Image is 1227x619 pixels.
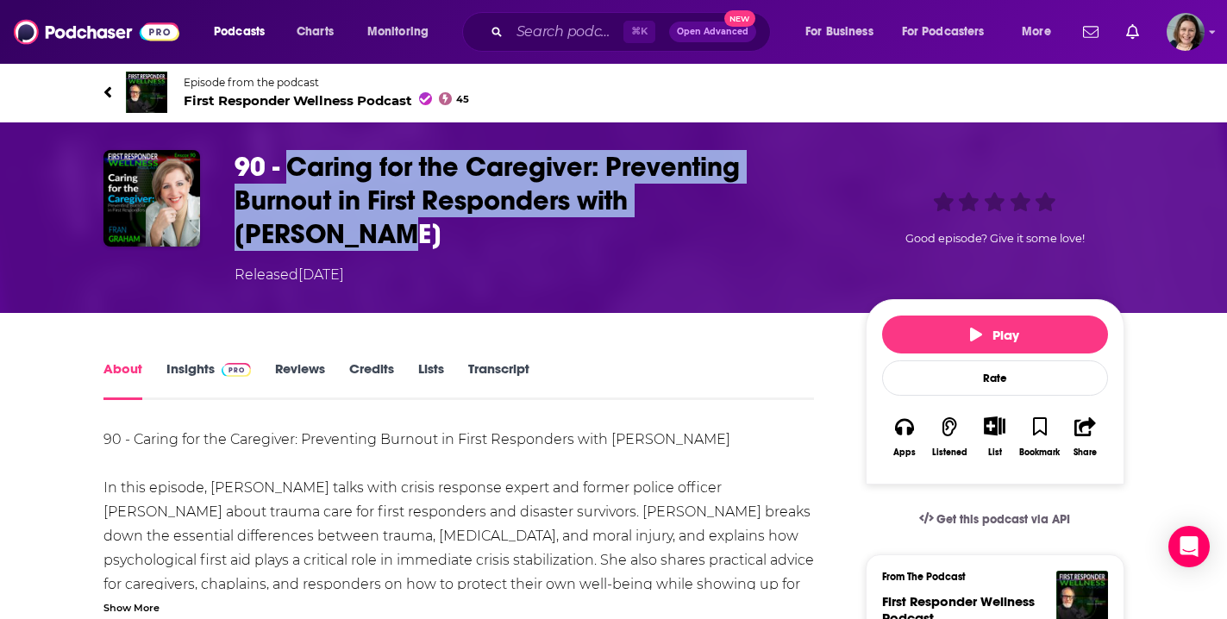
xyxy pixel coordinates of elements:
a: Transcript [468,360,529,400]
div: Search podcasts, credits, & more... [479,12,787,52]
div: List [988,447,1002,458]
img: 90 - Caring for the Caregiver: Preventing Burnout in First Responders with Fran Graham [103,150,200,247]
div: Bookmark [1019,447,1060,458]
img: First Responder Wellness Podcast [126,72,167,113]
span: First Responder Wellness Podcast [184,92,470,109]
h3: From The Podcast [882,571,1094,583]
div: Open Intercom Messenger [1168,526,1210,567]
a: Credits [349,360,394,400]
button: open menu [1010,18,1073,46]
h1: 90 - Caring for the Caregiver: Preventing Burnout in First Responders with Fran Graham [235,150,838,251]
a: About [103,360,142,400]
a: Get this podcast via API [905,498,1085,541]
button: Play [882,316,1108,353]
img: Podchaser Pro [222,363,252,377]
span: Good episode? Give it some love! [905,232,1085,245]
a: InsightsPodchaser Pro [166,360,252,400]
span: Play [970,327,1019,343]
span: For Business [805,20,873,44]
span: Episode from the podcast [184,76,470,89]
span: 45 [456,96,469,103]
span: Podcasts [214,20,265,44]
button: open menu [891,18,1010,46]
img: User Profile [1167,13,1205,51]
span: Get this podcast via API [936,512,1070,527]
a: First Responder Wellness PodcastEpisode from the podcastFirst Responder Wellness Podcast45 [103,72,1124,113]
a: Lists [418,360,444,400]
button: Open AdvancedNew [669,22,756,42]
span: More [1022,20,1051,44]
div: Rate [882,360,1108,396]
span: ⌘ K [623,21,655,43]
div: Share [1074,447,1097,458]
span: Charts [297,20,334,44]
a: Show notifications dropdown [1076,17,1105,47]
span: Monitoring [367,20,429,44]
input: Search podcasts, credits, & more... [510,18,623,46]
button: Share [1062,405,1107,468]
button: open menu [793,18,895,46]
a: Show notifications dropdown [1119,17,1146,47]
span: For Podcasters [902,20,985,44]
a: Charts [285,18,344,46]
button: Show More Button [977,416,1012,435]
button: open menu [202,18,287,46]
div: Released [DATE] [235,265,344,285]
button: Listened [927,405,972,468]
span: Logged in as micglogovac [1167,13,1205,51]
div: Show More ButtonList [972,405,1017,468]
div: Apps [893,447,916,458]
img: Podchaser - Follow, Share and Rate Podcasts [14,16,179,48]
div: Listened [932,447,967,458]
span: New [724,10,755,27]
span: Open Advanced [677,28,748,36]
button: Show profile menu [1167,13,1205,51]
button: Bookmark [1017,405,1062,468]
a: Reviews [275,360,325,400]
button: Apps [882,405,927,468]
button: open menu [355,18,451,46]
